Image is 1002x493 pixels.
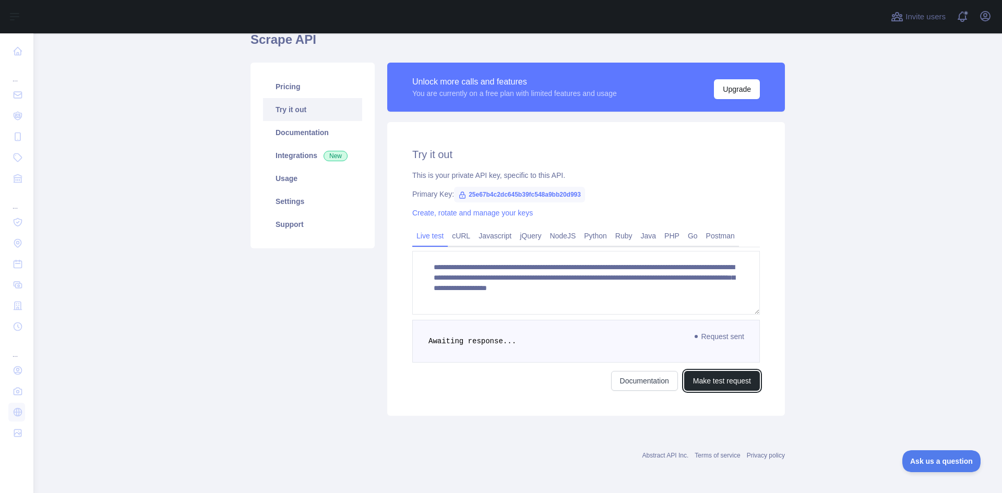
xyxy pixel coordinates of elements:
[902,450,981,472] iframe: Toggle Customer Support
[8,338,25,359] div: ...
[412,147,760,162] h2: Try it out
[889,8,948,25] button: Invite users
[263,213,362,236] a: Support
[412,227,448,244] a: Live test
[412,170,760,181] div: This is your private API key, specific to this API.
[516,227,545,244] a: jQuery
[580,227,611,244] a: Python
[905,11,946,23] span: Invite users
[545,227,580,244] a: NodeJS
[263,190,362,213] a: Settings
[642,452,689,459] a: Abstract API Inc.
[611,371,678,391] a: Documentation
[448,227,474,244] a: cURL
[412,189,760,199] div: Primary Key:
[263,98,362,121] a: Try it out
[611,227,637,244] a: Ruby
[660,227,684,244] a: PHP
[702,227,739,244] a: Postman
[637,227,661,244] a: Java
[684,227,702,244] a: Go
[263,144,362,167] a: Integrations New
[250,31,785,56] h1: Scrape API
[714,79,760,99] button: Upgrade
[684,371,760,391] button: Make test request
[8,190,25,211] div: ...
[747,452,785,459] a: Privacy policy
[263,121,362,144] a: Documentation
[412,88,617,99] div: You are currently on a free plan with limited features and usage
[263,75,362,98] a: Pricing
[695,452,740,459] a: Terms of service
[474,227,516,244] a: Javascript
[428,337,516,345] span: Awaiting response...
[690,330,750,343] span: Request sent
[263,167,362,190] a: Usage
[324,151,348,161] span: New
[412,76,617,88] div: Unlock more calls and features
[8,63,25,83] div: ...
[412,209,533,217] a: Create, rotate and manage your keys
[454,187,585,202] span: 25e67b4c2dc645b39fc548a9bb20d993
